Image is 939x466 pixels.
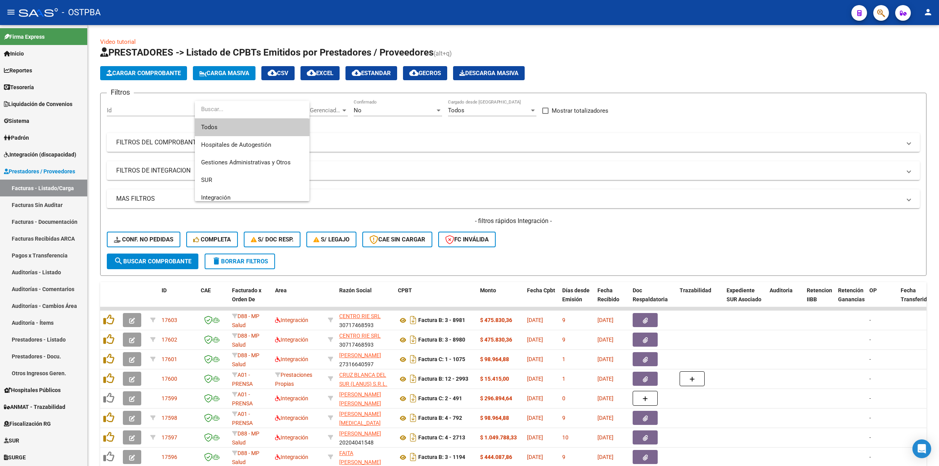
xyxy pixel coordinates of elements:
input: dropdown search [195,101,308,118]
div: Open Intercom Messenger [912,439,931,458]
span: Gestiones Administrativas y Otros [201,159,291,166]
span: Integración [201,194,230,201]
span: Todos [201,119,303,136]
span: Hospitales de Autogestión [201,141,271,148]
span: SUR [201,176,212,184]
